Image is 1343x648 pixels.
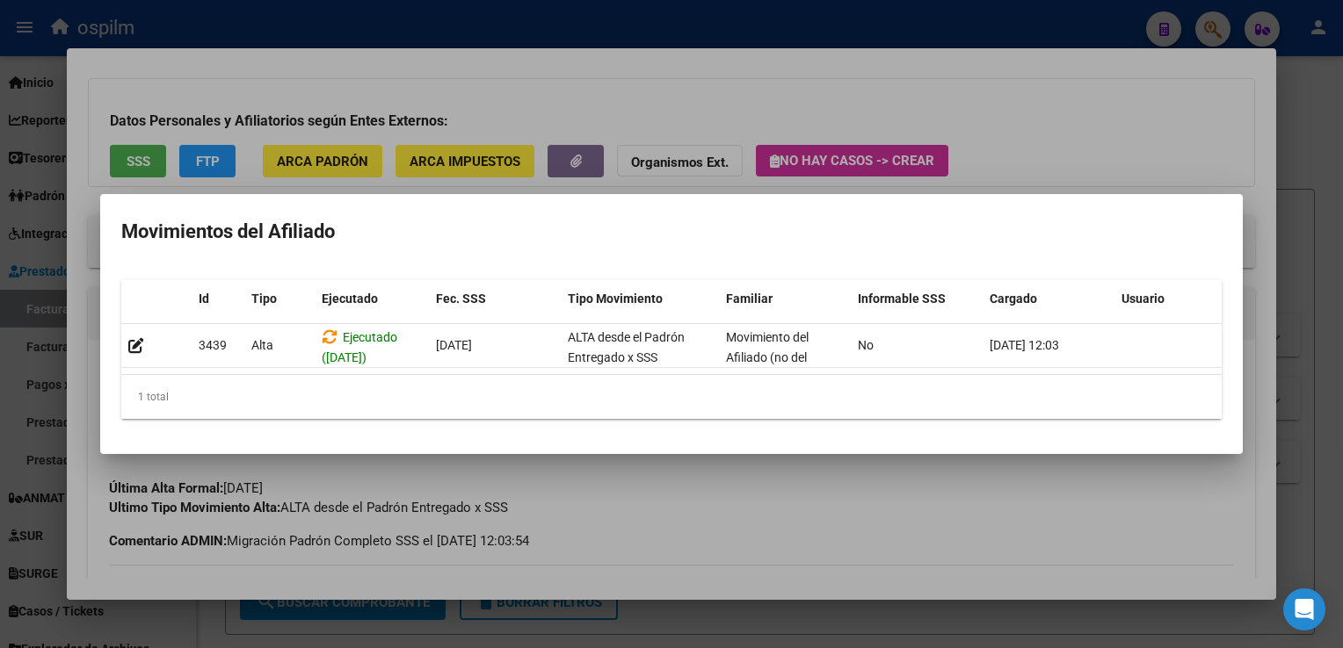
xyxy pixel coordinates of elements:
datatable-header-cell: Usuario [1114,280,1246,318]
div: 1 total [121,375,1222,419]
span: Alta [251,338,273,352]
span: Movimiento del Afiliado (no del grupo) [726,330,809,385]
span: Usuario [1122,292,1165,306]
datatable-header-cell: Tipo Movimiento [561,280,719,318]
span: 3439 [199,338,227,352]
datatable-header-cell: Id [192,280,244,318]
datatable-header-cell: Ejecutado [315,280,429,318]
span: Tipo Movimiento [568,292,663,306]
span: ALTA desde el Padrón Entregado x SSS [568,330,685,364]
span: [DATE] 12:03 [990,338,1059,352]
h2: Movimientos del Afiliado [121,215,1222,248]
span: Informable SSS [858,292,946,306]
datatable-header-cell: Tipo [244,280,315,318]
datatable-header-cell: Familiar [719,280,851,318]
datatable-header-cell: Cargado [983,280,1114,318]
datatable-header-cell: Informable SSS [851,280,983,318]
span: No [858,338,874,352]
datatable-header-cell: Fec. SSS [429,280,561,318]
span: Fec. SSS [436,292,486,306]
span: [DATE] [436,338,472,352]
span: Familiar [726,292,773,306]
span: Id [199,292,209,306]
span: Tipo [251,292,277,306]
span: Cargado [990,292,1037,306]
div: Open Intercom Messenger [1283,588,1325,630]
span: Ejecutado ([DATE]) [322,330,397,364]
span: Ejecutado [322,292,378,306]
